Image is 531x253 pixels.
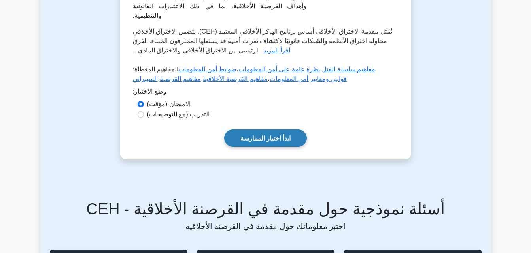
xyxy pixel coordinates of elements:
[160,75,201,82] a: مفاهيم القرصنة
[203,75,268,82] a: مفاهيم القرصنة الأخلاقية
[185,222,346,231] font: اختبر معلوماتك حول مقدمة في القرصنة الأخلاقية
[133,28,392,54] font: تُمثل مقدمة الاختراق الأخلاقي أساس برنامج الهاكر الأخلاقي المعتمد (CEH). يتضمن الاختراق الأخلاقي ...
[236,66,238,73] font: ،
[270,75,347,82] a: قوانين ومعايير أمن المعلومات
[147,101,191,107] font: الامتحان (مؤقت)
[201,75,203,82] font: ،
[224,129,307,146] a: ابدأ اختبار الممارسة
[133,88,167,95] font: وضع الاختبار:
[147,111,210,118] font: التدريب (مع التوضيحات)
[238,66,320,73] a: نظرة عامة على أمن المعلومات
[133,66,179,73] font: المفاهيم المغطاة:
[240,135,291,142] font: ابدأ اختبار الممارسة
[263,46,290,55] button: اقرأ المزيد
[158,75,160,82] font: ،
[178,66,236,73] a: ضوابط أمن المعلومات
[320,66,322,73] font: ،
[268,75,270,82] font: ،
[86,200,445,217] font: CEH - أسئلة نموذجية حول مقدمة في القرصنة الأخلاقية
[263,47,290,54] font: اقرأ المزيد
